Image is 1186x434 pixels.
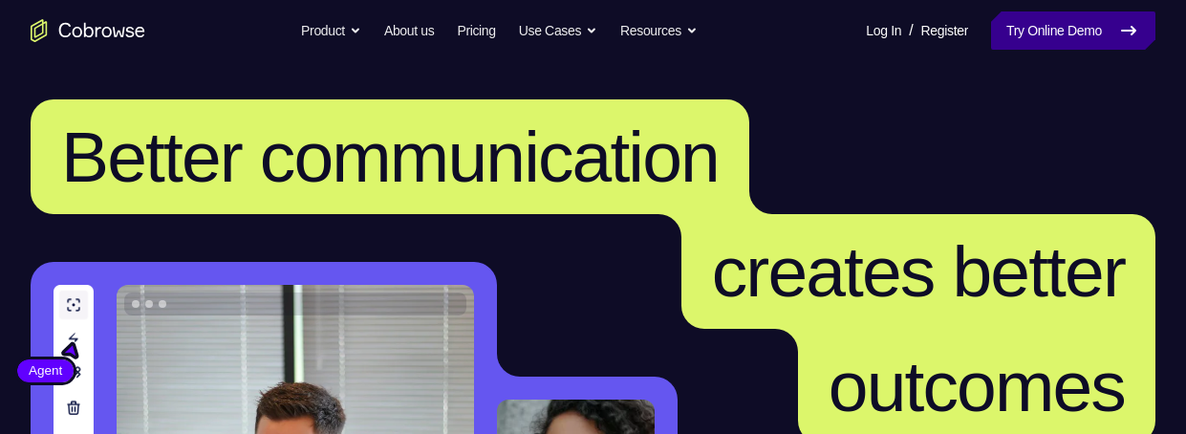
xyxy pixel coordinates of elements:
button: Use Cases [519,11,597,50]
span: / [909,19,913,42]
span: creates better [712,231,1125,312]
span: Better communication [61,117,719,197]
a: About us [384,11,434,50]
button: Resources [620,11,698,50]
a: Pricing [457,11,495,50]
a: Log In [866,11,901,50]
a: Go to the home page [31,19,145,42]
a: Try Online Demo [991,11,1155,50]
a: Register [921,11,968,50]
button: Product [301,11,361,50]
span: outcomes [829,346,1125,426]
